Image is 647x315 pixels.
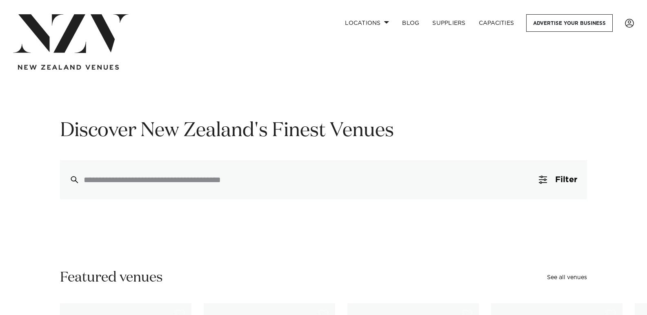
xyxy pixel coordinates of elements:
[60,269,163,287] h2: Featured venues
[472,14,521,32] a: Capacities
[529,160,587,199] button: Filter
[338,14,396,32] a: Locations
[547,275,587,280] a: See all venues
[18,65,119,70] img: new-zealand-venues-text.png
[426,14,472,32] a: SUPPLIERS
[396,14,426,32] a: BLOG
[526,14,613,32] a: Advertise your business
[13,14,129,53] img: nzv-logo.png
[555,176,577,184] span: Filter
[60,118,587,144] h1: Discover New Zealand's Finest Venues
